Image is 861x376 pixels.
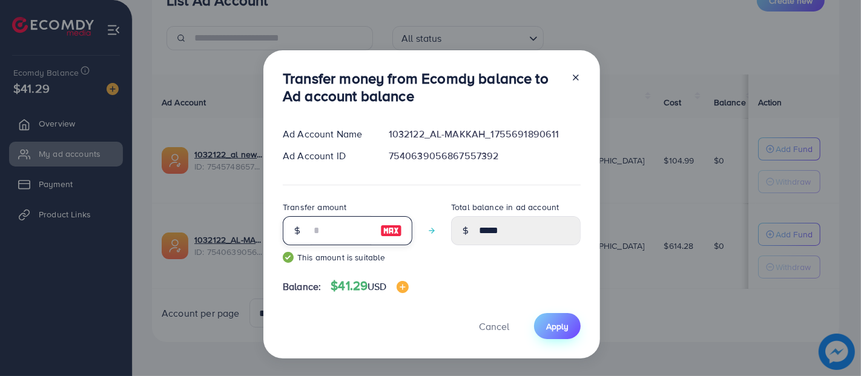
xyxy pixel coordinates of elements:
[283,280,321,294] span: Balance:
[273,149,379,163] div: Ad Account ID
[397,281,409,293] img: image
[331,279,408,294] h4: $41.29
[534,313,581,339] button: Apply
[283,252,294,263] img: guide
[464,313,524,339] button: Cancel
[379,127,590,141] div: 1032122_AL-MAKKAH_1755691890611
[546,320,569,332] span: Apply
[283,70,561,105] h3: Transfer money from Ecomdy balance to Ad account balance
[380,223,402,238] img: image
[368,280,386,293] span: USD
[273,127,379,141] div: Ad Account Name
[479,320,509,333] span: Cancel
[451,201,559,213] label: Total balance in ad account
[283,251,412,263] small: This amount is suitable
[379,149,590,163] div: 7540639056867557392
[283,201,346,213] label: Transfer amount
